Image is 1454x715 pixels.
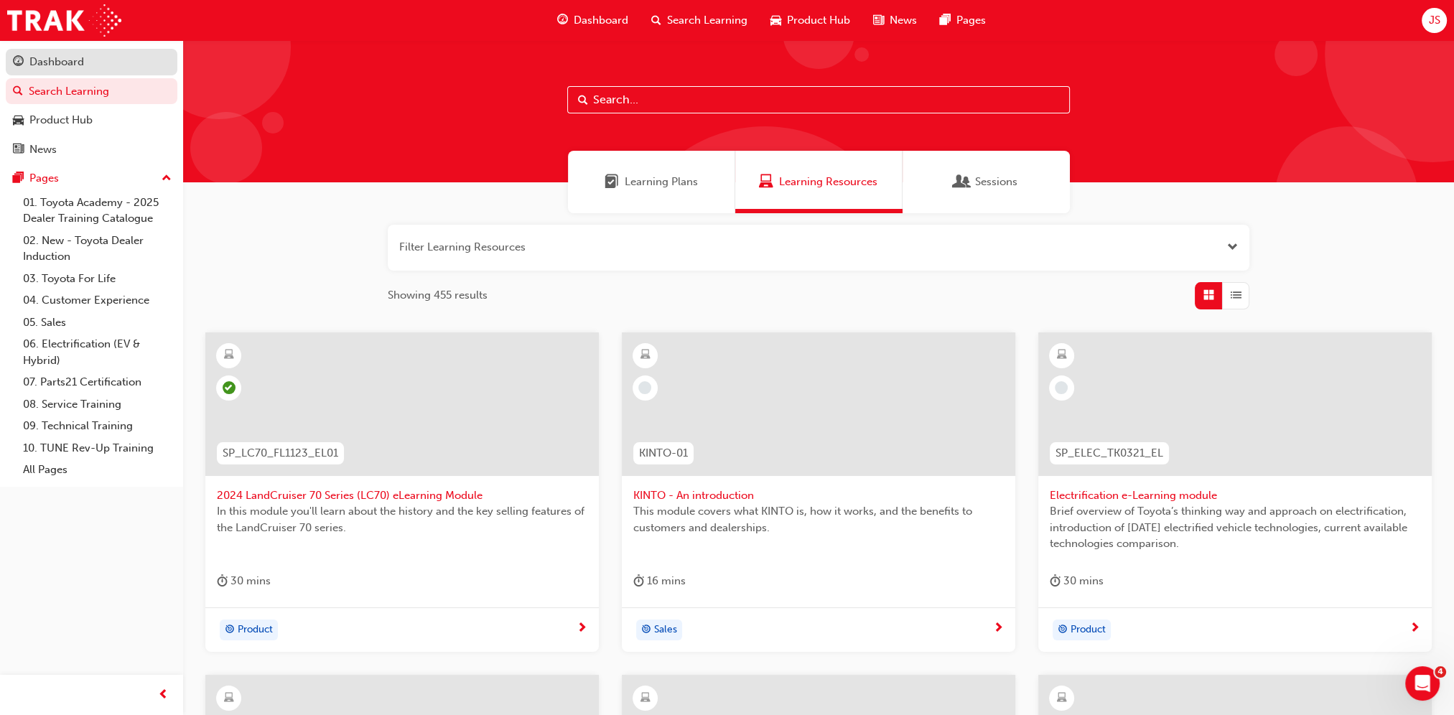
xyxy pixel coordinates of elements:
span: News [890,12,917,29]
span: In this module you'll learn about the history and the key selling features of the LandCruiser 70 ... [217,503,587,536]
a: 10. TUNE Rev-Up Training [17,437,177,459]
span: news-icon [13,144,24,156]
span: Sessions [975,174,1017,190]
a: Product Hub [6,107,177,134]
a: SP_ELEC_TK0321_ELElectrification e-Learning moduleBrief overview of Toyota’s thinking way and app... [1038,332,1432,653]
span: guage-icon [13,56,24,69]
span: target-icon [225,621,235,640]
span: 4 [1435,666,1446,678]
a: SP_LC70_FL1123_EL012024 LandCruiser 70 Series (LC70) eLearning ModuleIn this module you'll learn ... [205,332,599,653]
div: News [29,141,57,158]
a: guage-iconDashboard [546,6,640,35]
span: Learning Resources [779,174,877,190]
div: Dashboard [29,54,84,70]
span: Dashboard [574,12,628,29]
span: next-icon [577,622,587,635]
a: 09. Technical Training [17,415,177,437]
a: Trak [7,4,121,37]
a: SessionsSessions [903,151,1070,213]
button: Open the filter [1227,239,1238,256]
a: 02. New - Toyota Dealer Induction [17,230,177,268]
a: search-iconSearch Learning [640,6,759,35]
a: pages-iconPages [928,6,997,35]
span: KINTO - An introduction [633,487,1004,504]
a: 08. Service Training [17,393,177,416]
button: JS [1422,8,1447,33]
span: 2024 LandCruiser 70 Series (LC70) eLearning Module [217,487,587,504]
a: All Pages [17,459,177,481]
iframe: Intercom live chat [1405,666,1440,701]
span: duration-icon [633,572,644,590]
span: Pages [956,12,986,29]
a: Search Learning [6,78,177,105]
span: search-icon [13,85,23,98]
a: Learning ResourcesLearning Resources [735,151,903,213]
span: next-icon [993,622,1004,635]
span: SP_LC70_FL1123_EL01 [223,445,338,462]
a: 04. Customer Experience [17,289,177,312]
span: next-icon [1409,622,1420,635]
span: learningRecordVerb_NONE-icon [1055,381,1068,394]
span: List [1231,287,1241,304]
span: learningResourceType_ELEARNING-icon [1056,346,1066,365]
span: KINTO-01 [639,445,688,462]
div: 16 mins [633,572,686,590]
span: learningRecordVerb_PASS-icon [223,381,236,394]
span: Product [238,622,273,638]
span: learningResourceType_ELEARNING-icon [640,689,650,708]
a: news-iconNews [862,6,928,35]
span: This module covers what KINTO is, how it works, and the benefits to customers and dealerships. [633,503,1004,536]
span: Learning Plans [605,174,619,190]
button: Pages [6,165,177,192]
input: Search... [567,86,1070,113]
span: learningResourceType_ELEARNING-icon [640,346,650,365]
span: car-icon [770,11,781,29]
span: Electrification e-Learning module [1050,487,1420,504]
span: learningRecordVerb_NONE-icon [638,381,651,394]
span: learningResourceType_ELEARNING-icon [224,346,234,365]
span: news-icon [873,11,884,29]
a: 03. Toyota For Life [17,268,177,290]
span: search-icon [651,11,661,29]
span: Learning Resources [759,174,773,190]
span: Search Learning [667,12,747,29]
span: Grid [1203,287,1214,304]
span: guage-icon [557,11,568,29]
span: pages-icon [940,11,951,29]
div: Pages [29,170,59,187]
span: prev-icon [158,686,169,704]
a: News [6,136,177,163]
span: Showing 455 results [388,287,488,304]
span: car-icon [13,114,24,127]
a: Learning PlansLearning Plans [568,151,735,213]
span: learningResourceType_ELEARNING-icon [224,689,234,708]
a: KINTO-01KINTO - An introductionThis module covers what KINTO is, how it works, and the benefits t... [622,332,1015,653]
div: 30 mins [1050,572,1104,590]
span: up-icon [162,169,172,188]
span: Search [578,92,588,108]
span: target-icon [641,621,651,640]
span: SP_ELEC_TK0321_EL [1055,445,1163,462]
a: 06. Electrification (EV & Hybrid) [17,333,177,371]
a: 01. Toyota Academy - 2025 Dealer Training Catalogue [17,192,177,230]
span: pages-icon [13,172,24,185]
span: Product Hub [787,12,850,29]
button: DashboardSearch LearningProduct HubNews [6,46,177,165]
span: Product [1071,622,1106,638]
span: duration-icon [1050,572,1061,590]
span: Sales [654,622,677,638]
a: Dashboard [6,49,177,75]
div: Product Hub [29,112,93,128]
span: target-icon [1058,621,1068,640]
a: 05. Sales [17,312,177,334]
span: JS [1428,12,1440,29]
span: Learning Plans [625,174,698,190]
span: duration-icon [217,572,228,590]
span: Sessions [955,174,969,190]
div: 30 mins [217,572,271,590]
a: car-iconProduct Hub [759,6,862,35]
span: Brief overview of Toyota’s thinking way and approach on electrification, introduction of [DATE] e... [1050,503,1420,552]
span: learningResourceType_ELEARNING-icon [1056,689,1066,708]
